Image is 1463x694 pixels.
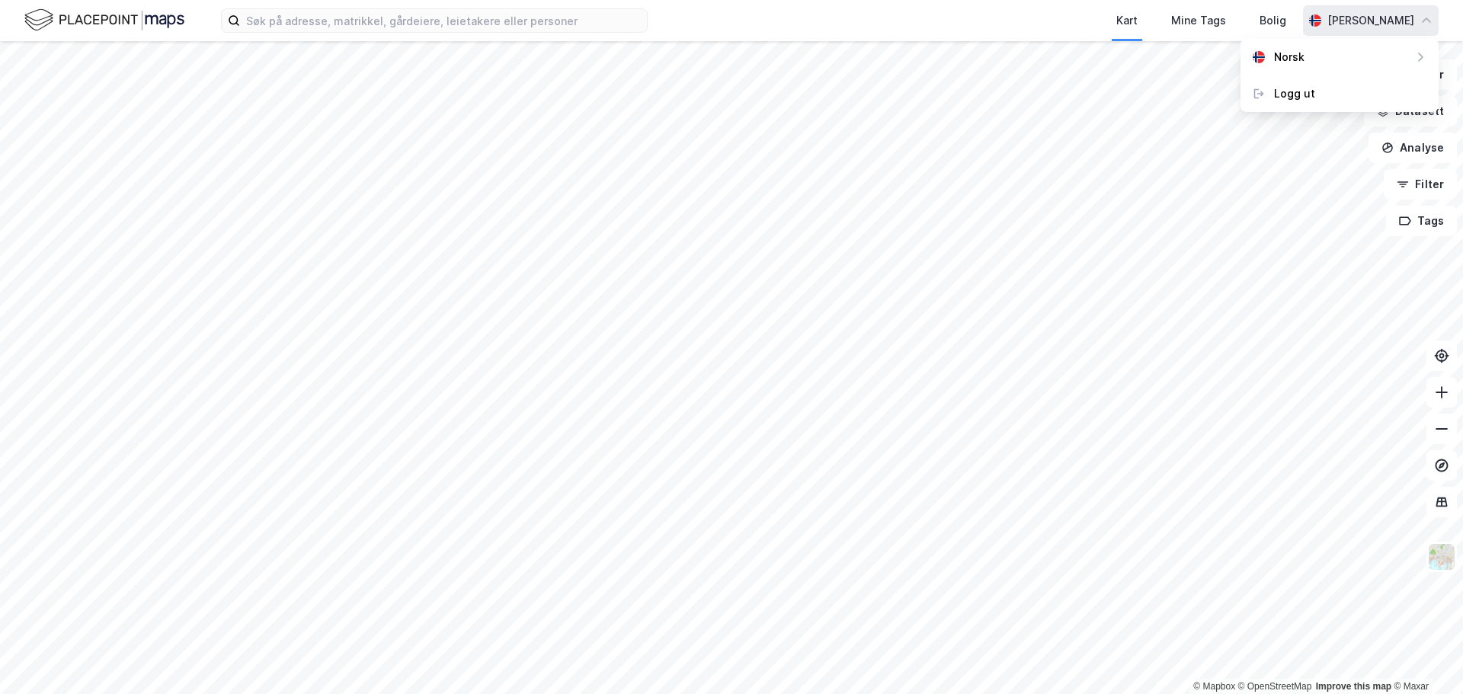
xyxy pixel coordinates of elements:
[1260,11,1286,30] div: Bolig
[1386,206,1457,236] button: Tags
[1116,11,1138,30] div: Kart
[1193,681,1235,692] a: Mapbox
[240,9,647,32] input: Søk på adresse, matrikkel, gårdeiere, leietakere eller personer
[1384,169,1457,200] button: Filter
[1238,681,1312,692] a: OpenStreetMap
[1427,542,1456,571] img: Z
[1171,11,1226,30] div: Mine Tags
[1369,133,1457,163] button: Analyse
[24,7,184,34] img: logo.f888ab2527a4732fd821a326f86c7f29.svg
[1274,85,1315,103] div: Logg ut
[1387,621,1463,694] iframe: Chat Widget
[1274,48,1305,66] div: Norsk
[1316,681,1391,692] a: Improve this map
[1327,11,1414,30] div: [PERSON_NAME]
